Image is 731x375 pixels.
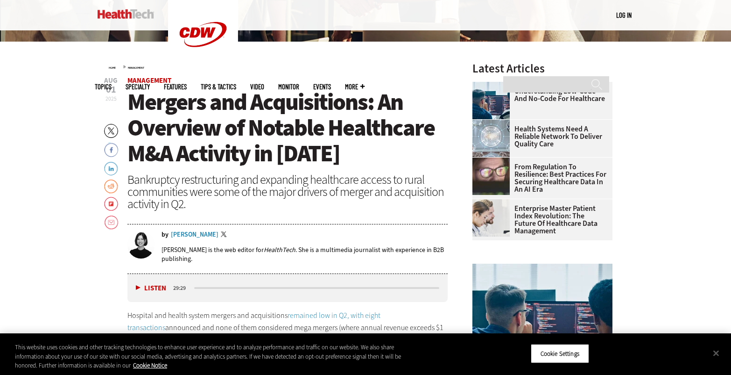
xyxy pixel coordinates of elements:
[706,343,726,363] button: Close
[616,10,632,20] div: User menu
[171,231,218,238] a: [PERSON_NAME]
[201,83,236,90] a: Tips & Tactics
[472,158,514,165] a: woman wearing glasses looking at healthcare data on screen
[221,231,229,239] a: Twitter
[313,83,331,90] a: Events
[98,9,154,19] img: Home
[126,83,150,90] span: Specialty
[472,120,510,157] img: Healthcare networking
[531,344,589,363] button: Cookie Settings
[168,62,238,72] a: CDW
[472,205,607,235] a: Enterprise Master Patient Index Revolution: The Future of Healthcare Data Management
[472,120,514,127] a: Healthcare networking
[472,199,510,237] img: medical researchers look at data on desktop monitor
[345,83,365,90] span: More
[472,87,607,102] a: Understanding Low-Code and No-Code for Healthcare
[127,310,448,369] p: Hospital and health system mergers and acquisitions announced and none of them considered mega me...
[162,231,169,238] span: by
[278,83,299,90] a: MonITor
[264,245,295,254] em: HealthTech
[616,11,632,19] a: Log in
[172,284,193,292] div: duration
[136,285,166,292] button: Listen
[164,83,187,90] a: Features
[472,63,612,74] h3: Latest Articles
[472,264,612,369] img: Coworkers coding
[15,343,402,370] div: This website uses cookies and other tracking technologies to enhance user experience and to analy...
[472,82,510,119] img: Coworkers coding
[133,361,167,369] a: More information about your privacy
[127,310,380,332] a: remained low in Q2, with eight transactions
[127,274,448,302] div: media player
[472,163,607,193] a: From Regulation to Resilience: Best Practices for Securing Healthcare Data in an AI Era
[162,245,448,263] p: [PERSON_NAME] is the web editor for . She is a multimedia journalist with experience in B2B publi...
[95,83,112,90] span: Topics
[472,199,514,207] a: medical researchers look at data on desktop monitor
[127,173,448,210] div: Bankruptcy restructuring and expanding healthcare access to rural communities were some of the ma...
[472,82,514,89] a: Coworkers coding
[472,158,510,195] img: woman wearing glasses looking at healthcare data on screen
[472,125,607,148] a: Health Systems Need a Reliable Network To Deliver Quality Care
[127,231,155,259] img: Jordan Scott
[127,87,435,169] span: Mergers and Acquisitions: An Overview of Notable Healthcare M&A Activity in [DATE]
[250,83,264,90] a: Video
